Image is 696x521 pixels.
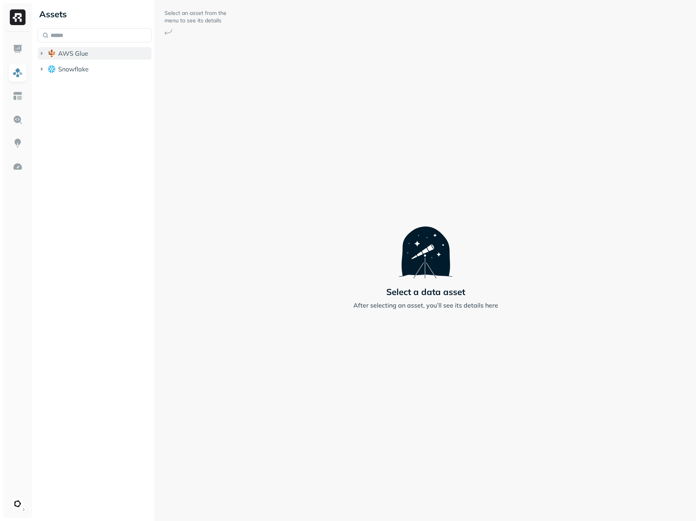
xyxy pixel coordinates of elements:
img: Dashboard [13,44,23,54]
p: After selecting an asset, you’ll see its details here [353,301,498,310]
img: Optimization [13,162,23,172]
img: Query Explorer [13,115,23,125]
img: Asset Explorer [13,91,23,101]
img: Ryft [10,9,26,25]
img: root [48,49,56,57]
button: Snowflake [38,63,152,75]
img: Ludeo [12,498,23,509]
p: Select an asset from the menu to see its details [164,9,227,24]
span: AWS Glue [58,49,88,57]
img: Assets [13,67,23,78]
span: Snowflake [58,65,89,73]
img: Insights [13,138,23,148]
img: Telescope [399,211,453,279]
button: AWS Glue [38,47,152,60]
div: Assets [38,8,152,20]
img: root [48,65,56,73]
p: Select a data asset [386,286,465,297]
img: Arrow [164,29,172,35]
